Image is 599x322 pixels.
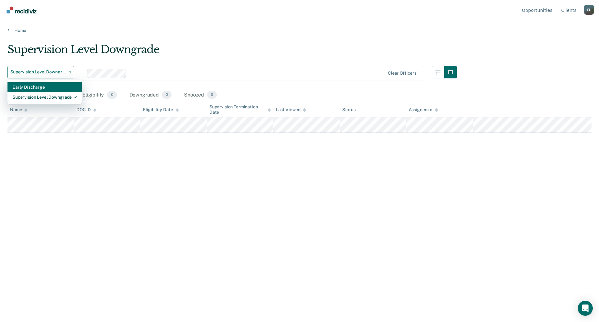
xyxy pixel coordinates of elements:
[12,92,77,102] div: Supervision Level Downgrade
[409,107,438,112] div: Assigned to
[584,5,594,15] div: E L
[584,5,594,15] button: Profile dropdown button
[12,82,77,92] div: Early Discharge
[7,80,82,105] div: Dropdown Menu
[10,107,27,112] div: Name
[207,91,217,99] span: 0
[209,104,271,115] div: Supervision Termination Date
[342,107,356,112] div: Status
[162,91,172,99] span: 0
[107,91,117,99] span: 0
[61,88,118,102] div: Pending Eligibility0
[10,69,66,75] span: Supervision Level Downgrade
[388,71,416,76] div: Clear officers
[143,107,179,112] div: Eligibility Date
[7,7,37,13] img: Recidiviz
[578,301,593,316] div: Open Intercom Messenger
[7,66,74,78] button: Supervision Level Downgrade
[276,107,306,112] div: Last Viewed
[7,43,457,61] div: Supervision Level Downgrade
[128,88,173,102] div: Downgraded0
[76,107,96,112] div: DOC ID
[7,27,592,33] a: Home
[183,88,218,102] div: Snoozed0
